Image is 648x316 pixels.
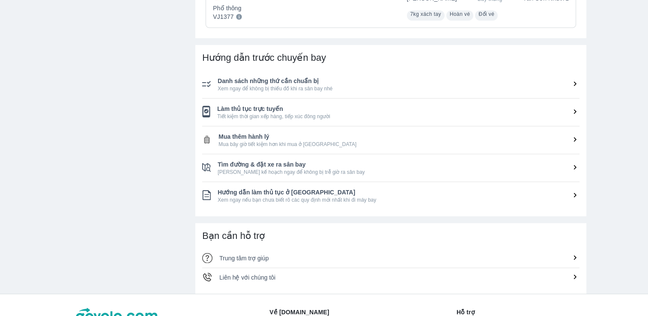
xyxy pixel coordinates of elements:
[202,106,210,117] img: ic_checklist
[410,11,441,17] span: 7kg xách tay
[213,12,233,21] p: VJ1377
[450,11,470,17] span: Hoàn vé
[202,190,211,200] img: ic_checklist
[202,253,212,263] img: ic_qa
[218,77,579,85] span: Danh sách những thứ cần chuẩn bị
[217,113,579,120] span: Tiết kiệm thời gian xếp hàng, tiếp xúc đông người
[219,274,275,281] span: Liên hệ với chúng tôi
[218,132,579,141] span: Mua thêm hành lý
[217,104,579,113] span: Làm thủ tục trực tuyến
[202,135,212,144] img: ic_checklist
[218,197,579,203] span: Xem ngay nếu bạn chưa biết rõ các quy định mới nhất khi đi máy bay
[202,272,212,282] img: ic_phone-call
[478,11,494,17] span: Đổi vé
[218,188,579,197] span: Hướng dẫn làm thủ tục ở [GEOGRAPHIC_DATA]
[219,255,269,262] span: Trung tâm trợ giúp
[202,52,326,63] span: Hướng dẫn trước chuyến bay
[218,141,579,148] span: Mua bây giờ tiết kiệm hơn khi mua ở [GEOGRAPHIC_DATA]
[202,80,211,87] img: ic_checklist
[202,163,211,172] img: ic_checklist
[218,169,579,176] span: [PERSON_NAME] kế hoạch ngay để không bị trễ giờ ra sân bay
[213,4,254,12] p: Phổ thông
[218,160,579,169] span: Tìm đường & đặt xe ra sân bay
[202,230,265,241] span: Bạn cần hỗ trợ
[218,85,579,92] span: Xem ngay để không bị thiếu đồ khi ra sân bay nhé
